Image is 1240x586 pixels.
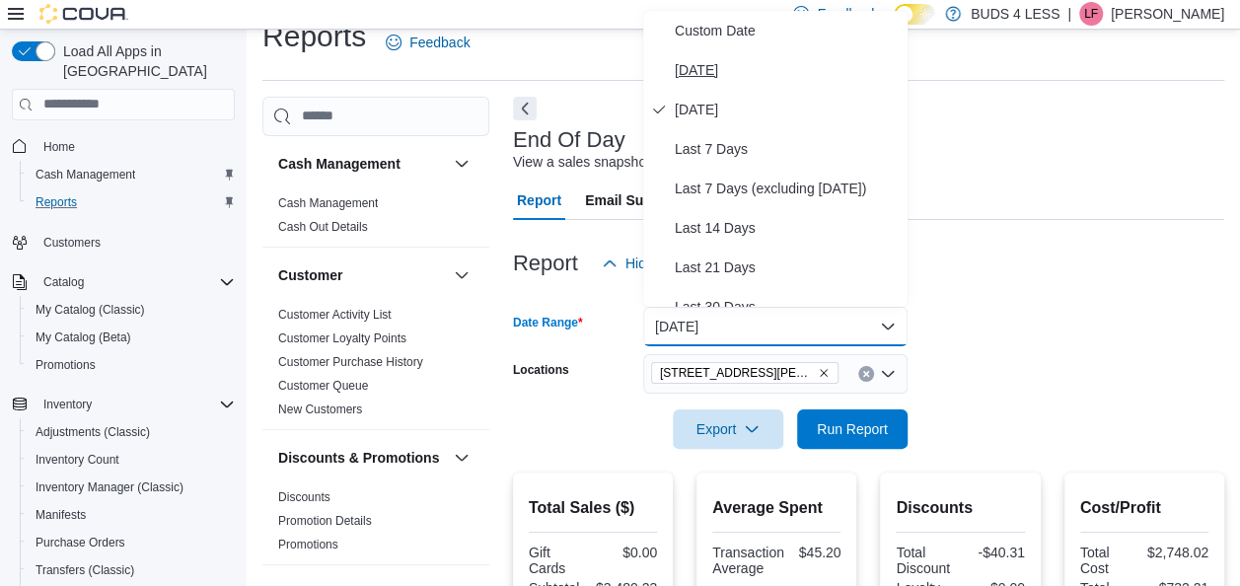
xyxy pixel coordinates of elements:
span: Customer Activity List [278,307,392,323]
span: Inventory [36,393,235,416]
span: Last 7 Days (excluding [DATE]) [675,177,900,200]
span: Adjustments (Classic) [36,424,150,440]
div: Customer [262,303,489,429]
span: Inventory Manager (Classic) [28,476,235,499]
a: Promotions [278,538,338,551]
button: Hide Parameters [594,244,737,283]
button: Cash Management [20,161,243,188]
span: Inventory [43,397,92,412]
span: Manifests [36,507,86,523]
h2: Average Spent [712,496,840,520]
span: Manifests [28,503,235,527]
span: New Customers [278,402,362,417]
a: Customer Queue [278,379,368,393]
a: Discounts [278,490,330,504]
button: Discounts & Promotions [278,448,446,468]
a: Manifests [28,503,94,527]
div: Transaction Average [712,545,784,576]
div: -$40.31 [965,545,1025,560]
button: Adjustments (Classic) [20,418,243,446]
span: My Catalog (Classic) [28,298,235,322]
a: Transfers (Classic) [28,558,142,582]
span: Last 14 Days [675,216,900,240]
div: Cash Management [262,191,489,247]
input: Dark Mode [894,4,935,25]
span: Discounts [278,489,330,505]
span: Feedback [409,33,470,52]
button: My Catalog (Classic) [20,296,243,324]
span: Home [43,139,75,155]
button: Home [4,132,243,161]
button: Next [513,97,537,120]
button: Manifests [20,501,243,529]
button: Promotions [20,351,243,379]
span: Cash Management [278,195,378,211]
a: My Catalog (Beta) [28,326,139,349]
span: Custom Date [675,19,900,42]
a: Promotions [28,353,104,377]
span: 7500 LUNDY'S LANE UNIT C14-E [651,362,839,384]
a: Cash Management [28,163,143,186]
button: Cash Management [278,154,446,174]
span: Inventory Count [28,448,235,472]
span: Run Report [817,419,888,439]
span: Feedback [817,4,877,24]
h3: Customer [278,265,342,285]
h2: Discounts [896,496,1024,520]
label: Date Range [513,315,583,330]
span: Promotions [36,357,96,373]
div: Select listbox [643,11,908,307]
span: Reports [28,190,235,214]
span: Adjustments (Classic) [28,420,235,444]
h3: Cash Management [278,154,401,174]
button: Inventory Count [20,446,243,474]
a: Customers [36,231,109,255]
h3: Report [513,252,578,275]
span: Purchase Orders [28,531,235,554]
div: $2,748.02 [1147,545,1208,560]
a: Adjustments (Classic) [28,420,158,444]
h3: Discounts & Promotions [278,448,439,468]
a: New Customers [278,403,362,416]
span: Export [685,409,771,449]
a: Home [36,135,83,159]
span: Catalog [36,270,235,294]
span: Load All Apps in [GEOGRAPHIC_DATA] [55,41,235,81]
button: Customer [278,265,446,285]
span: Customer Loyalty Points [278,330,406,346]
label: Locations [513,362,569,378]
button: Inventory Manager (Classic) [20,474,243,501]
button: Open list of options [880,366,896,382]
span: Customer Purchase History [278,354,423,370]
button: Export [673,409,783,449]
button: Catalog [36,270,92,294]
span: Last 21 Days [675,256,900,279]
a: Customer Activity List [278,308,392,322]
div: $45.20 [792,545,841,560]
a: Cash Out Details [278,220,368,234]
button: Run Report [797,409,908,449]
div: Discounts & Promotions [262,485,489,564]
button: Customers [4,228,243,256]
a: Reports [28,190,85,214]
button: Reports [20,188,243,216]
a: Customer Purchase History [278,355,423,369]
button: Inventory [36,393,100,416]
span: Cash Management [36,167,135,183]
a: Promotion Details [278,514,372,528]
p: | [1067,2,1071,26]
button: Clear input [858,366,874,382]
p: BUDS 4 LESS [971,2,1059,26]
span: [STREET_ADDRESS][PERSON_NAME] [660,363,814,383]
h3: End Of Day [513,128,625,152]
span: Home [36,134,235,159]
p: [PERSON_NAME] [1111,2,1224,26]
div: Total Cost [1080,545,1139,576]
a: Cash Management [278,196,378,210]
span: Transfers (Classic) [28,558,235,582]
div: Gift Cards [529,545,589,576]
span: Customers [36,230,235,255]
span: [DATE] [675,58,900,82]
button: Customer [450,263,474,287]
span: Promotions [278,537,338,552]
